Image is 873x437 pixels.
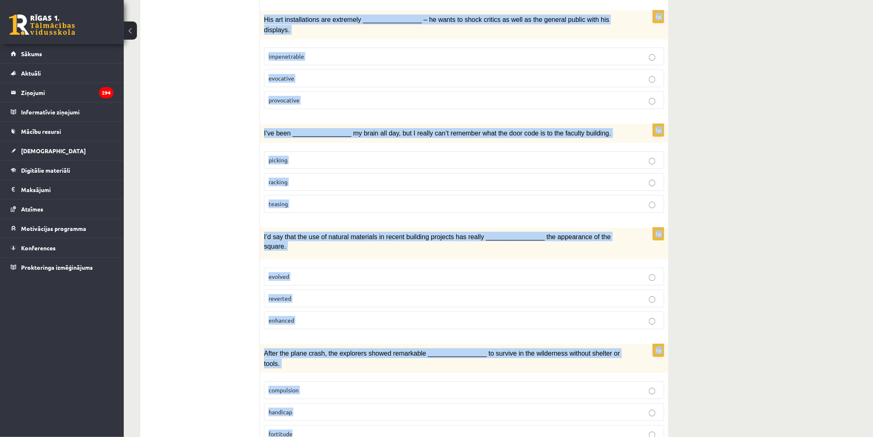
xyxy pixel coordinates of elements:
[269,273,289,280] span: evolved
[653,123,664,137] p: 1p
[649,76,656,83] input: evocative
[269,200,288,207] span: teasing
[269,408,292,416] span: handicap
[11,161,113,180] a: Digitālie materiāli
[649,388,656,394] input: compulsion
[21,69,41,77] span: Aktuāli
[11,44,113,63] a: Sākums
[99,87,113,98] i: 294
[653,227,664,240] p: 1p
[21,147,86,154] span: [DEMOGRAPHIC_DATA]
[11,83,113,102] a: Ziņojumi294
[649,98,656,104] input: provocative
[21,225,86,232] span: Motivācijas programma
[649,180,656,186] input: racking
[11,199,113,218] a: Atzīmes
[269,52,304,60] span: impenetrable
[269,386,299,394] span: compulsion
[21,180,113,199] legend: Maksājumi
[264,233,611,250] span: I’d say that the use of natural materials in recent building projects has really ________________...
[649,296,656,303] input: reverted
[269,316,294,324] span: enhanced
[21,128,61,135] span: Mācību resursi
[11,180,113,199] a: Maksājumi
[11,238,113,257] a: Konferences
[11,102,113,121] a: Informatīvie ziņojumi
[11,64,113,83] a: Aktuāli
[649,274,656,281] input: evolved
[21,205,43,213] span: Atzīmes
[11,258,113,277] a: Proktoringa izmēģinājums
[264,130,611,137] span: I’ve been ________________ my brain all day, but I really can’t remember what the door code is to...
[264,350,620,367] span: After the plane crash, the explorers showed remarkable ________________ to survive in the wildern...
[11,219,113,238] a: Motivācijas programma
[649,54,656,61] input: impenetrable
[649,318,656,325] input: enhanced
[269,74,294,82] span: evocative
[21,264,93,271] span: Proktoringa izmēģinājums
[269,156,288,164] span: picking
[653,10,664,23] p: 1p
[649,158,656,164] input: picking
[11,122,113,141] a: Mācību resursi
[269,178,288,185] span: racking
[21,244,56,252] span: Konferences
[21,166,70,174] span: Digitālie materiāli
[21,50,42,57] span: Sākums
[653,344,664,357] p: 1p
[11,141,113,160] a: [DEMOGRAPHIC_DATA]
[264,16,609,33] span: His art installations are extremely ________________ – he wants to shock critics as well as the g...
[21,102,113,121] legend: Informatīvie ziņojumi
[649,202,656,208] input: teasing
[21,83,113,102] legend: Ziņojumi
[269,96,300,104] span: provocative
[269,294,291,302] span: reverted
[649,410,656,416] input: handicap
[9,14,75,35] a: Rīgas 1. Tālmācības vidusskola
